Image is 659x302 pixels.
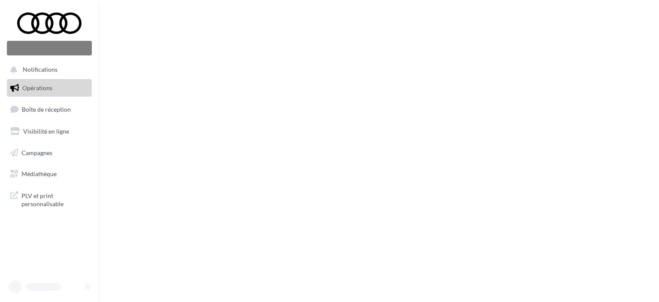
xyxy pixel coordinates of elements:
[22,84,52,92] span: Opérations
[5,122,94,140] a: Visibilité en ligne
[21,190,88,208] span: PLV et print personnalisable
[5,79,94,97] a: Opérations
[5,186,94,212] a: PLV et print personnalisable
[5,100,94,119] a: Boîte de réception
[22,106,71,113] span: Boîte de réception
[23,66,57,73] span: Notifications
[5,165,94,183] a: Médiathèque
[21,170,57,177] span: Médiathèque
[5,144,94,162] a: Campagnes
[7,41,92,55] div: Nouvelle campagne
[21,149,52,156] span: Campagnes
[23,128,69,135] span: Visibilité en ligne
